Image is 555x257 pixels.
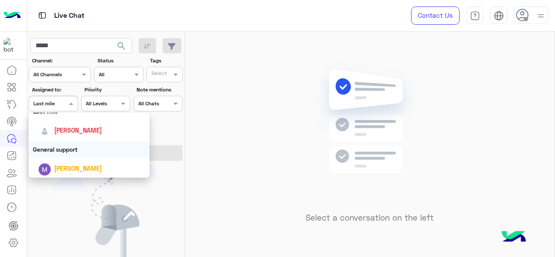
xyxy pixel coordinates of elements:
[470,11,480,21] img: tab
[150,57,182,65] label: Tags
[535,10,546,21] img: profile
[137,86,181,94] label: Note mentions
[37,10,48,21] img: tab
[32,57,90,65] label: Channel:
[150,69,167,79] div: Select
[85,86,129,94] label: Priority
[111,38,132,57] button: search
[494,11,504,21] img: tab
[54,10,85,22] p: Live Chat
[3,7,21,25] img: Logo
[466,7,483,25] a: tab
[411,7,460,25] a: Contact Us
[54,165,102,172] span: [PERSON_NAME]
[116,41,127,51] span: search
[3,38,19,53] img: 317874714732967
[54,127,102,134] span: [PERSON_NAME]
[39,163,51,176] img: ACg8ocJ5kWkbDFwHhE1-NCdHlUdL0Moenmmb7xp8U7RIpZhCQ1Zz3Q=s96-c
[499,222,529,253] img: hulul-logo.png
[32,86,77,94] label: Assigned to:
[98,57,142,65] label: Status
[29,141,150,157] div: General support
[29,113,150,178] ng-dropdown-panel: Options list
[307,62,432,206] img: no messages
[39,125,51,137] img: defaultAdmin.png
[306,213,434,223] h5: Select a conversation on the left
